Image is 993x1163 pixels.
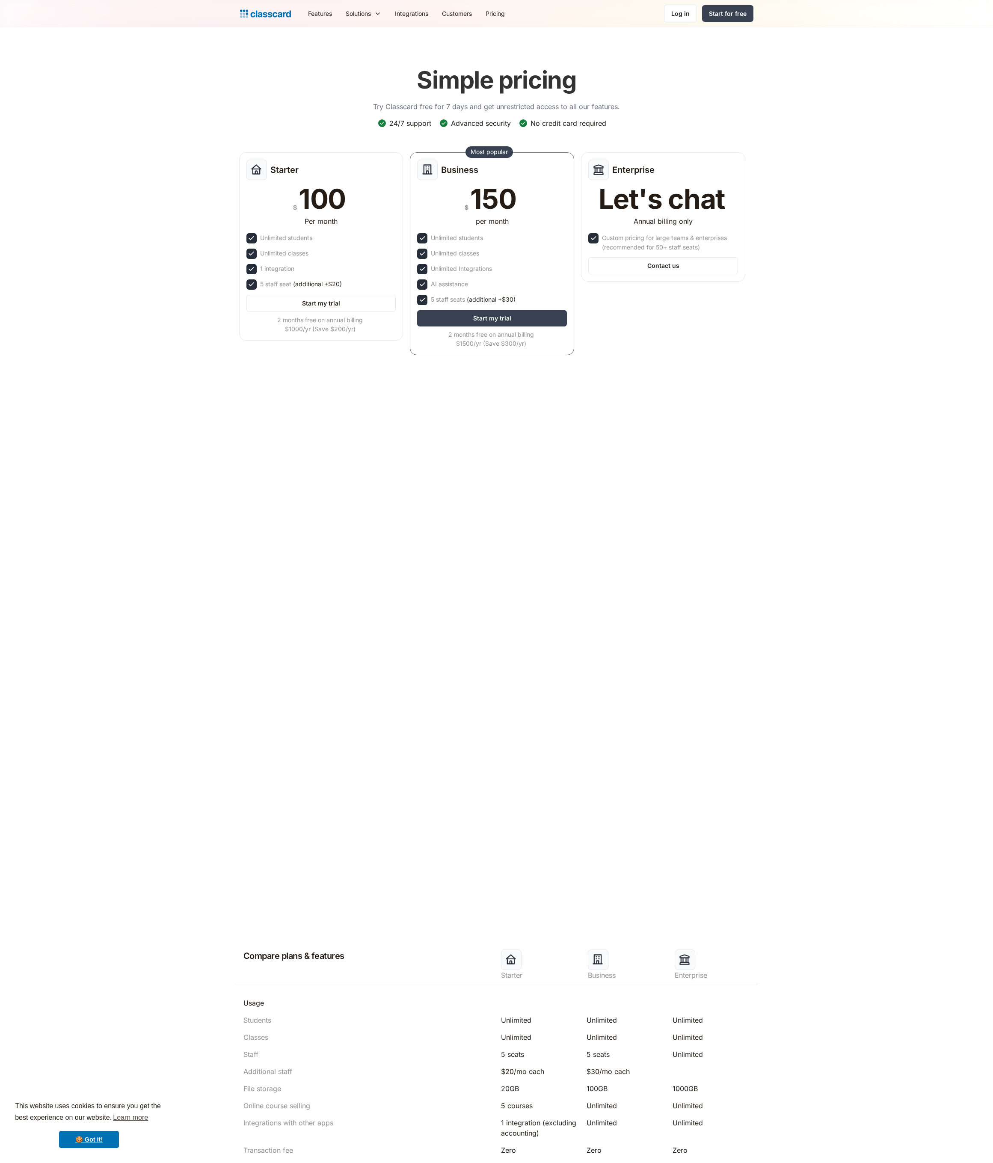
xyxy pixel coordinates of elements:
span: (additional +$20) [293,279,342,289]
div: Log in [671,9,690,18]
div: AI assistance [431,279,468,289]
div: Unlimited [587,1118,664,1128]
div: Per month [305,216,338,226]
div: 5 staff seats [431,295,516,304]
div: Unlimited [501,1032,578,1042]
div: 1 integration [260,264,294,273]
div: Business [588,970,666,980]
div: Zero [587,1145,664,1155]
div: Unlimited classes [260,249,308,258]
div: 5 seats [501,1049,578,1059]
div: Students [243,1015,271,1025]
a: Pricing [479,4,512,23]
span: This website uses cookies to ensure you get the best experience on our website. [15,1101,163,1124]
p: Try Classcard free for 7 days and get unrestricted access to all our features. [373,101,620,112]
div: Additional staff [243,1066,292,1077]
div: No credit card required [531,119,606,128]
div: Unlimited [587,1101,664,1111]
div: $20/mo each [501,1066,578,1077]
div: Unlimited [673,1049,750,1059]
div: Starter [501,970,579,980]
div: 5 seats [587,1049,664,1059]
h2: Starter [270,165,299,175]
div: cookieconsent [7,1093,171,1156]
div: Solutions [339,4,388,23]
div: Online course selling [243,1101,310,1111]
div: Unlimited [587,1032,664,1042]
div: Most popular [471,148,508,156]
div: Annual billing only [634,216,693,226]
a: Logo [240,8,291,20]
div: Usage [243,998,264,1008]
div: 20GB [501,1083,578,1094]
a: learn more about cookies [112,1111,149,1124]
div: Start for free [709,9,747,18]
div: Zero [501,1145,578,1155]
div: Unlimited students [260,233,312,243]
a: Customers [435,4,479,23]
div: 5 staff seat [260,279,342,289]
div: Unlimited [501,1015,578,1025]
div: $ [465,202,468,213]
h2: Compare plans & features [240,949,344,962]
div: Unlimited students [431,233,483,243]
a: Start for free [702,5,753,22]
div: 100GB [587,1083,664,1094]
div: 100 [299,185,346,213]
div: Unlimited [673,1118,750,1128]
div: Custom pricing for large teams & enterprises (recommended for 50+ staff seats) [602,233,736,252]
a: Start my trial [417,310,567,326]
div: Advanced security [451,119,511,128]
div: Solutions [346,9,371,18]
div: Classes [243,1032,268,1042]
div: 2 months free on annual billing $1500/yr (Save $300/yr) [417,330,565,348]
div: 150 [470,185,516,213]
div: Unlimited [587,1015,664,1025]
div: Let's chat [599,185,725,213]
div: $30/mo each [587,1066,664,1077]
a: Log in [664,5,697,22]
div: Unlimited classes [431,249,479,258]
div: Integrations with other apps [243,1118,333,1128]
div: Enterprise [675,970,753,980]
a: Integrations [388,4,435,23]
h1: Simple pricing [417,66,576,95]
a: Contact us [588,257,738,274]
a: dismiss cookie message [59,1131,119,1148]
span: (additional +$30) [467,295,516,304]
div: File storage [243,1083,281,1094]
div: Transaction fee [243,1145,293,1155]
div: 5 courses [501,1101,578,1111]
div: 1 integration (excluding accounting) [501,1118,578,1138]
a: Features [301,4,339,23]
div: Unlimited [673,1032,750,1042]
a: Start my trial [246,295,396,312]
h2: Enterprise [612,165,655,175]
h2: Business [441,165,478,175]
div: Unlimited [673,1101,750,1111]
div: Unlimited [673,1015,750,1025]
div: 1000GB [673,1083,750,1094]
div: 2 months free on annual billing $1000/yr (Save $200/yr) [246,315,394,333]
div: Staff [243,1049,258,1059]
div: Zero [673,1145,750,1155]
div: per month [476,216,509,226]
div: Unlimited Integrations [431,264,492,273]
div: $ [293,202,297,213]
div: 24/7 support [389,119,431,128]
